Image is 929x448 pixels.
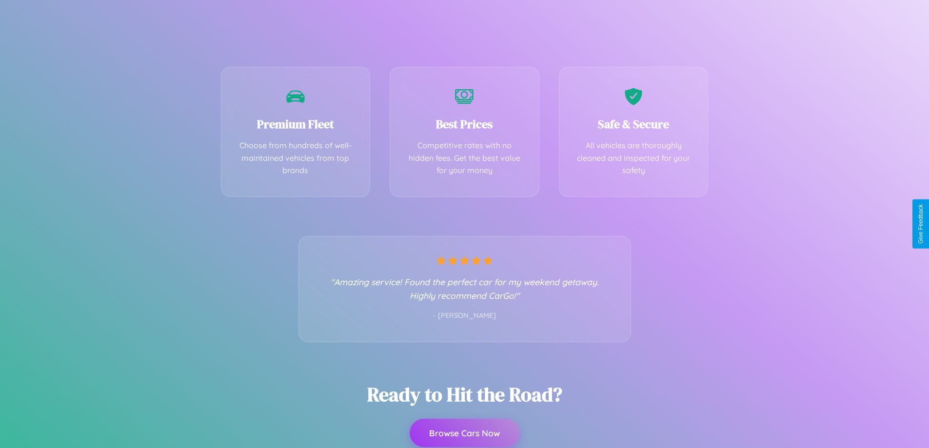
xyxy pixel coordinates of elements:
h3: Safe & Secure [574,116,693,132]
h3: Best Prices [405,116,524,132]
p: All vehicles are thoroughly cleaned and inspected for your safety [574,139,693,177]
p: - [PERSON_NAME] [318,310,611,322]
p: Choose from hundreds of well-maintained vehicles from top brands [236,139,356,177]
h3: Premium Fleet [236,116,356,132]
h2: Ready to Hit the Road? [367,381,562,408]
button: Browse Cars Now [410,419,519,447]
p: Competitive rates with no hidden fees. Get the best value for your money [405,139,524,177]
p: "Amazing service! Found the perfect car for my weekend getaway. Highly recommend CarGo!" [318,275,611,302]
div: Give Feedback [917,204,924,244]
